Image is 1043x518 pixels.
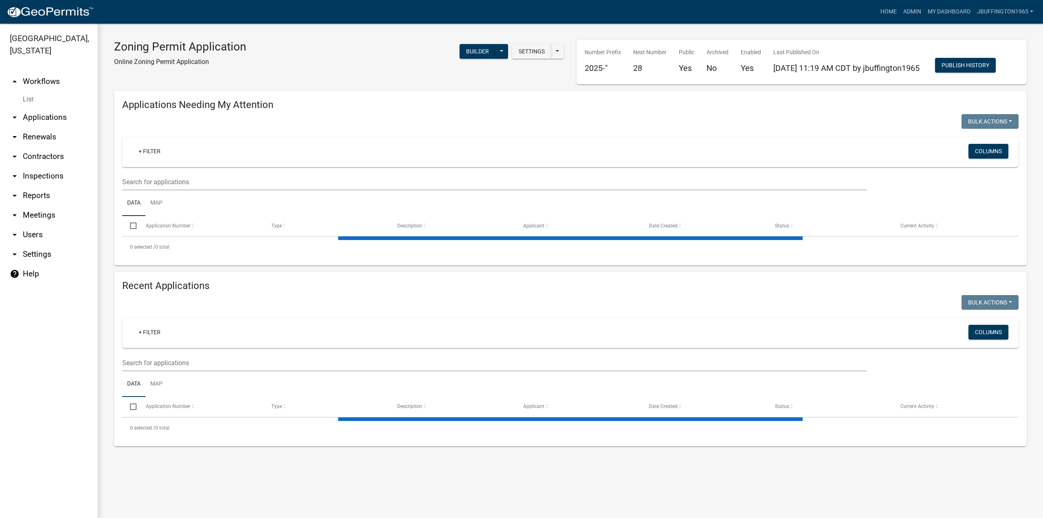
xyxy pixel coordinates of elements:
span: Current Activity [900,403,934,409]
datatable-header-cell: Status [767,397,893,417]
p: Archived [706,48,728,57]
input: Search for applications [122,355,867,371]
button: Builder [460,44,495,59]
button: Columns [968,325,1008,339]
span: Status [775,223,789,229]
a: Admin [900,4,924,20]
p: Enabled [741,48,761,57]
datatable-header-cell: Current Activity [893,397,1019,417]
h5: Yes [679,63,694,73]
p: Next Number [633,48,667,57]
p: Online Zoning Permit Application [114,57,246,67]
h4: Applications Needing My Attention [122,99,1019,111]
div: 0 total [122,418,1019,438]
a: + Filter [132,325,167,339]
a: Map [145,371,167,397]
a: Data [122,371,145,397]
span: [DATE] 11:19 AM CDT by jbuffington1965 [773,63,920,73]
datatable-header-cell: Description [389,216,515,236]
datatable-header-cell: Date Created [641,397,767,417]
div: 0 total [122,237,1019,257]
a: My Dashboard [924,4,974,20]
h5: 28 [633,63,667,73]
span: Date Created [649,403,678,409]
i: arrow_drop_down [10,132,20,142]
button: Bulk Actions [962,295,1019,310]
a: Data [122,190,145,216]
button: Bulk Actions [962,114,1019,129]
span: Description [397,223,422,229]
h5: Yes [741,63,761,73]
p: Last Published On [773,48,920,57]
span: Application Number [146,223,190,229]
span: Applicant [523,403,544,409]
wm-modal-confirm: Workflow Publish History [935,63,996,69]
datatable-header-cell: Application Number [138,216,264,236]
i: arrow_drop_down [10,171,20,181]
datatable-header-cell: Applicant [515,216,641,236]
span: 0 selected / [130,425,155,431]
h4: Recent Applications [122,280,1019,292]
datatable-header-cell: Type [264,216,389,236]
span: Status [775,403,789,409]
i: help [10,269,20,279]
span: Type [271,403,282,409]
span: Applicant [523,223,544,229]
i: arrow_drop_down [10,249,20,259]
span: Date Created [649,223,678,229]
i: arrow_drop_up [10,77,20,86]
span: Application Number [146,403,190,409]
datatable-header-cell: Application Number [138,397,264,417]
button: Settings [512,44,551,59]
p: Number Prefix [585,48,621,57]
h5: 2025-" [585,63,621,73]
datatable-header-cell: Select [122,397,138,417]
datatable-header-cell: Type [264,397,389,417]
h5: No [706,63,728,73]
span: Description [397,403,422,409]
input: Search for applications [122,174,867,190]
a: Home [877,4,900,20]
datatable-header-cell: Select [122,216,138,236]
i: arrow_drop_down [10,230,20,240]
a: Map [145,190,167,216]
datatable-header-cell: Current Activity [893,216,1019,236]
a: + Filter [132,144,167,159]
i: arrow_drop_down [10,210,20,220]
span: 0 selected / [130,244,155,250]
button: Columns [968,144,1008,159]
datatable-header-cell: Applicant [515,397,641,417]
datatable-header-cell: Description [389,397,515,417]
h3: Zoning Permit Application [114,40,246,54]
i: arrow_drop_down [10,191,20,201]
datatable-header-cell: Status [767,216,893,236]
i: arrow_drop_down [10,112,20,122]
a: jbuffington1965 [974,4,1036,20]
span: Type [271,223,282,229]
p: Public [679,48,694,57]
datatable-header-cell: Date Created [641,216,767,236]
button: Publish History [935,58,996,73]
span: Current Activity [900,223,934,229]
i: arrow_drop_down [10,152,20,161]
